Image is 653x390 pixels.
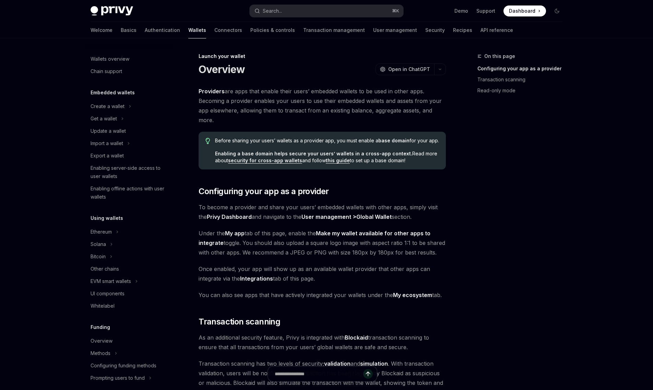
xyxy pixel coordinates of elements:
[240,275,273,282] a: Integrations
[91,22,112,38] a: Welcome
[215,137,439,144] span: Before sharing your users’ wallets as a provider app, you must enable a for your app.
[363,369,373,379] button: Send message
[85,125,173,137] a: Update a wallet
[91,152,124,160] div: Export a wallet
[91,277,131,285] div: EVM smart wallets
[85,287,173,300] a: UI components
[199,333,446,352] span: As an additional security feature, Privy is integrated with transaction scanning to ensure that a...
[477,74,568,85] a: Transaction scanning
[477,63,568,74] a: Configuring your app as a provider
[91,102,124,110] div: Create a wallet
[188,22,206,38] a: Wallets
[454,8,468,14] a: Demo
[91,139,123,147] div: Import a wallet
[356,213,392,221] a: Global Wallet
[91,228,112,236] div: Ethereum
[91,265,119,273] div: Other chains
[199,53,446,60] div: Launch your wallet
[376,63,434,75] button: Open in ChatGPT
[85,53,173,65] a: Wallets overview
[199,230,430,246] strong: Make my wallet available for other apps to integrate
[91,374,145,382] div: Prompting users to fund
[121,22,136,38] a: Basics
[85,65,173,78] a: Chain support
[373,22,417,38] a: User management
[425,22,445,38] a: Security
[199,63,245,75] h1: Overview
[91,214,123,222] h5: Using wallets
[207,213,252,220] strong: Privy Dashboard
[453,22,472,38] a: Recipes
[301,213,392,221] strong: User management >
[509,8,535,14] span: Dashboard
[393,292,432,298] strong: My ecosystem
[91,6,133,16] img: dark logo
[91,337,112,345] div: Overview
[85,182,173,203] a: Enabling offline actions with user wallets
[199,202,446,222] span: To become a provider and share your users’ embedded wallets with other apps, simply visit the and...
[85,162,173,182] a: Enabling server-side access to user wallets
[551,5,562,16] button: Toggle dark mode
[91,252,106,261] div: Bitcoin
[91,185,169,201] div: Enabling offline actions with user wallets
[393,292,432,299] a: My ecosystem
[199,290,446,300] span: You can also see apps that have actively integrated your wallets under the tab.
[91,323,110,331] h5: Funding
[91,349,110,357] div: Methods
[215,150,439,164] span: Read more about and follow to set up a base domain!
[199,86,446,125] span: are apps that enable their users’ embedded wallets to be used in other apps. Becoming a provider ...
[199,264,446,283] span: Once enabled, your app will show up as an available wallet provider that other apps can integrate...
[484,52,515,60] span: On this page
[345,334,368,341] a: Blockaid
[477,85,568,96] a: Read-only mode
[145,22,180,38] a: Authentication
[91,362,156,370] div: Configuring funding methods
[199,316,280,327] span: Transaction scanning
[91,55,129,63] div: Wallets overview
[480,22,513,38] a: API reference
[378,138,409,143] strong: base domain
[85,359,173,372] a: Configuring funding methods
[324,360,351,367] strong: validation
[85,335,173,347] a: Overview
[91,164,169,180] div: Enabling server-side access to user wallets
[205,138,210,144] svg: Tip
[215,151,412,156] strong: Enabling a base domain helps secure your users’ wallets in a cross-app context.
[250,22,295,38] a: Policies & controls
[199,228,446,257] span: Under the tab of this page, enable the toggle. You should also upload a square logo image with as...
[91,115,117,123] div: Get a wallet
[388,66,430,73] span: Open in ChatGPT
[503,5,546,16] a: Dashboard
[263,7,282,15] div: Search...
[91,289,124,298] div: UI components
[91,302,115,310] div: Whitelabel
[476,8,495,14] a: Support
[360,360,388,367] strong: simulation
[91,240,106,248] div: Solana
[85,150,173,162] a: Export a wallet
[199,186,329,197] span: Configuring your app as a provider
[91,127,126,135] div: Update a wallet
[91,67,122,75] div: Chain support
[228,157,302,164] a: security for cross-app wallets
[326,157,350,164] a: this guide
[303,22,365,38] a: Transaction management
[85,263,173,275] a: Other chains
[214,22,242,38] a: Connectors
[392,8,399,14] span: ⌘ K
[250,5,403,17] button: Search...⌘K
[85,300,173,312] a: Whitelabel
[225,230,245,237] a: My app
[91,88,135,97] h5: Embedded wallets
[199,88,225,95] strong: Providers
